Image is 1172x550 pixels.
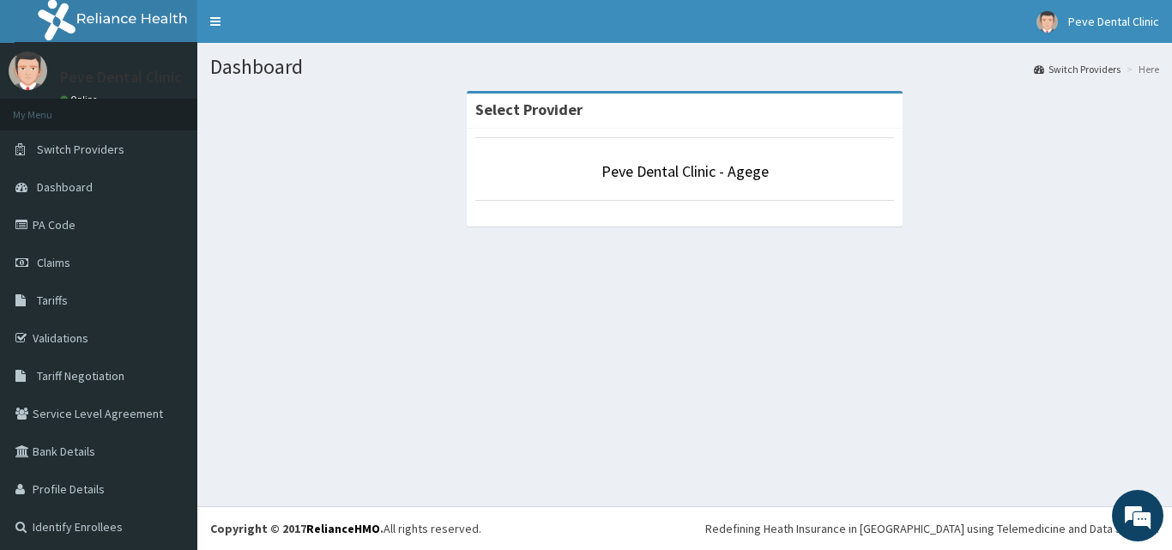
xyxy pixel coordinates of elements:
h1: Dashboard [210,56,1159,78]
a: Online [60,94,101,106]
a: Switch Providers [1034,62,1121,76]
img: User Image [9,51,47,90]
strong: Select Provider [475,100,583,119]
span: Peve Dental Clinic [1068,14,1159,29]
strong: Copyright © 2017 . [210,521,384,536]
a: Peve Dental Clinic - Agege [601,161,769,181]
span: Dashboard [37,179,93,195]
img: User Image [1036,11,1058,33]
span: Tariffs [37,293,68,308]
span: Claims [37,255,70,270]
footer: All rights reserved. [197,506,1172,550]
p: Peve Dental Clinic [60,70,182,85]
div: Redefining Heath Insurance in [GEOGRAPHIC_DATA] using Telemedicine and Data Science! [705,520,1159,537]
span: Switch Providers [37,142,124,157]
span: Tariff Negotiation [37,368,124,384]
a: RelianceHMO [306,521,380,536]
li: Here [1122,62,1159,76]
